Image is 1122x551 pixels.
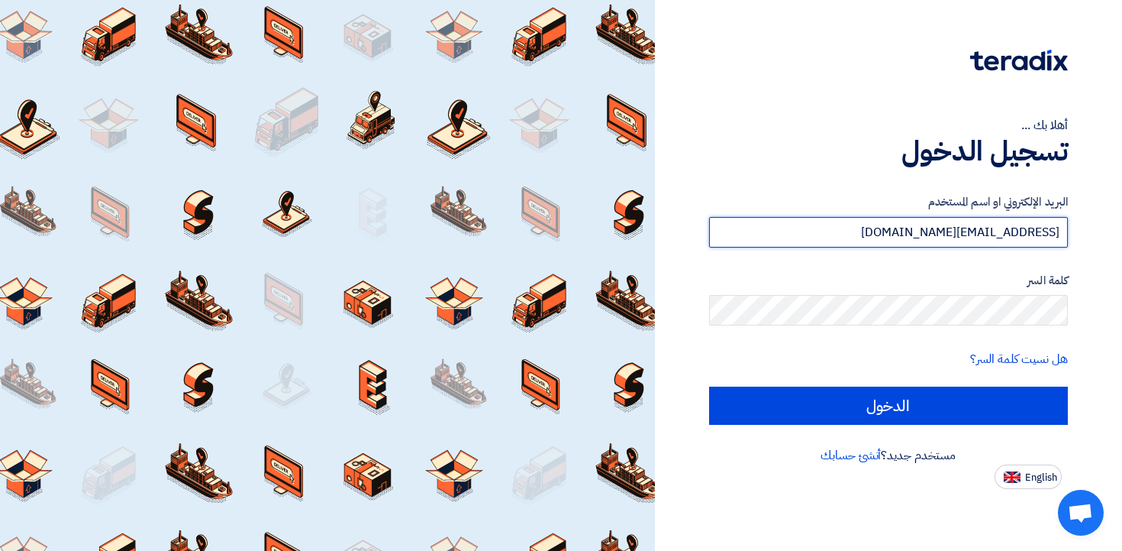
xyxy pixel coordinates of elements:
[709,272,1069,290] label: كلمة السر
[709,116,1069,135] div: أهلا بك ...
[995,465,1062,489] button: English
[970,350,1068,368] a: هل نسيت كلمة السر؟
[709,387,1069,425] input: الدخول
[709,446,1069,465] div: مستخدم جديد؟
[970,50,1068,71] img: Teradix logo
[709,217,1069,248] input: أدخل بريد العمل الإلكتروني او اسم المستخدم الخاص بك ...
[1025,472,1057,483] span: English
[709,193,1069,211] label: البريد الإلكتروني او اسم المستخدم
[821,446,881,465] a: أنشئ حسابك
[709,135,1069,168] h1: تسجيل الدخول
[1058,490,1104,536] div: Open chat
[1004,472,1020,483] img: en-US.png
